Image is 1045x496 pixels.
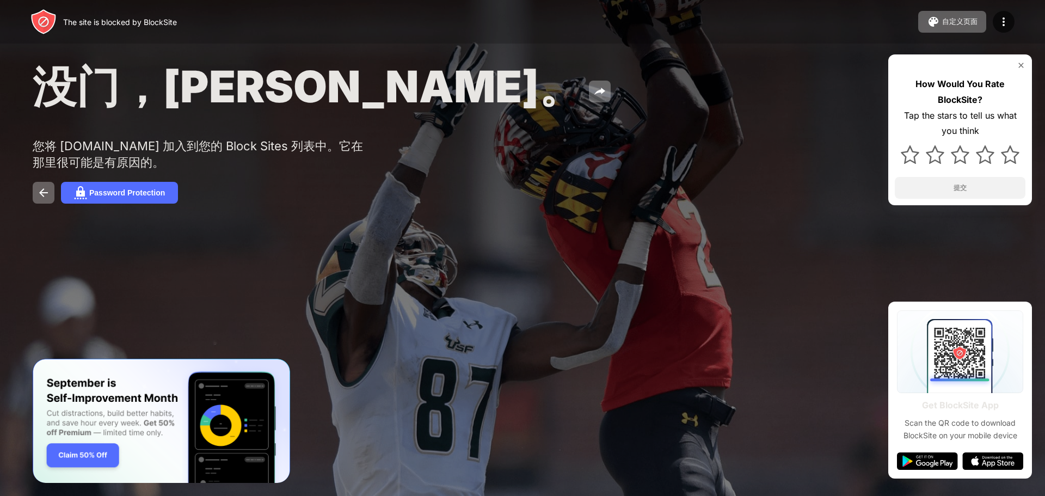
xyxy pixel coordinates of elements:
[33,60,582,113] span: 没门，[PERSON_NAME]。
[63,17,177,27] div: The site is blocked by BlockSite
[74,186,87,199] img: password.svg
[895,108,1025,139] div: Tap the stars to tell us what you think
[89,188,165,197] div: Password Protection
[976,145,994,164] img: star.svg
[951,145,969,164] img: star.svg
[895,177,1025,199] button: 提交
[1001,145,1019,164] img: star.svg
[997,15,1010,28] img: menu-icon.svg
[942,17,978,27] div: 自定义页面
[918,11,986,33] button: 自定义页面
[33,359,290,483] iframe: Banner
[897,417,1023,442] div: Scan the QR code to download BlockSite on your mobile device
[593,85,606,98] img: share.svg
[922,397,999,413] div: Get BlockSite App
[962,452,1023,470] img: app-store.svg
[37,186,50,199] img: back.svg
[901,145,919,164] img: star.svg
[30,9,57,35] img: header-logo.svg
[61,182,178,204] button: Password Protection
[33,138,369,171] div: 您将 [DOMAIN_NAME] 加入到您的 Block Sites 列表中。它在那里很可能是有原因的。
[895,76,1025,108] div: How Would You Rate BlockSite?
[1017,61,1025,70] img: rate-us-close.svg
[897,310,1023,393] img: qrcode.svg
[926,145,944,164] img: star.svg
[897,452,958,470] img: google-play.svg
[927,15,940,28] img: pallet.svg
